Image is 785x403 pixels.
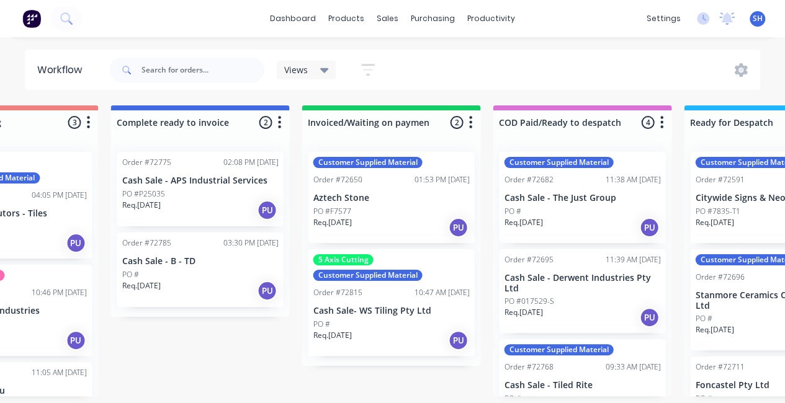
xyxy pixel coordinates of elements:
div: purchasing [405,9,461,28]
div: PU [448,218,468,237]
div: 11:39 AM [DATE] [605,254,660,265]
div: Order #7277502:08 PM [DATE]Cash Sale - APS Industrial ServicesPO #P25035Req.[DATE]PU [117,152,283,226]
p: Cash Sale - APS Industrial Services [122,175,278,186]
span: SH [753,13,763,24]
p: PO # [122,269,138,280]
p: PO #F7577 [313,206,351,217]
p: Cash Sale - Tiled Rite [504,380,660,391]
p: Req. [DATE] [122,280,160,291]
div: Customer Supplied MaterialOrder #7265001:53 PM [DATE]Aztech StonePO #F7577Req.[DATE]PU [308,152,474,243]
p: Aztech Stone [313,193,469,203]
div: Order #72815 [313,287,362,298]
div: PU [639,218,659,237]
div: 11:05 AM [DATE] [32,367,87,378]
div: Customer Supplied MaterialOrder #7268211:38 AM [DATE]Cash Sale - The Just GroupPO #Req.[DATE]PU [499,152,665,243]
p: Req. [DATE] [504,217,542,228]
div: Workflow [37,63,88,77]
div: 5 Axis CuttingCustomer Supplied MaterialOrder #7281510:47 AM [DATE]Cash Sale- WS Tiling Pty LtdPO... [308,249,474,356]
span: Views [284,63,308,76]
a: dashboard [264,9,322,28]
div: sales [370,9,405,28]
div: 10:46 PM [DATE] [32,287,87,298]
p: Cash Sale - B - TD [122,256,278,267]
div: 03:30 PM [DATE] [223,237,278,249]
div: 5 Axis Cutting [313,254,373,265]
p: Req. [DATE] [313,330,351,341]
div: PU [448,330,468,350]
div: 11:38 AM [DATE] [605,174,660,185]
p: PO #7835-T1 [695,206,740,217]
div: products [322,9,370,28]
div: Order #72682 [504,174,553,185]
div: Order #72591 [695,174,744,185]
p: PO #P25035 [122,188,164,200]
p: Cash Sale - The Just Group [504,193,660,203]
input: Search for orders... [141,58,264,82]
p: Req. [DATE] [504,307,542,318]
div: Customer Supplied Material [313,157,422,168]
div: PU [257,200,277,220]
div: Order #7278503:30 PM [DATE]Cash Sale - B - TDPO #Req.[DATE]PU [117,232,283,307]
div: productivity [461,9,521,28]
div: Customer Supplied Material [504,157,613,168]
div: Order #72775 [122,157,171,168]
div: Customer Supplied Material [504,344,613,355]
div: PU [66,233,86,253]
p: PO # [504,206,521,217]
div: Customer Supplied Material [313,270,422,281]
div: 04:05 PM [DATE] [32,190,87,201]
div: 09:33 AM [DATE] [605,361,660,373]
div: settings [640,9,687,28]
div: Order #72711 [695,361,744,373]
div: Order #72696 [695,272,744,283]
div: Order #72695 [504,254,553,265]
p: Req. [DATE] [313,217,351,228]
p: PO # [313,319,330,330]
div: 10:47 AM [DATE] [414,287,469,298]
div: Order #7269511:39 AM [DATE]Cash Sale - Derwent Industries Pty LtdPO #017529-SReq.[DATE]PU [499,249,665,334]
p: PO # [695,313,712,324]
div: PU [66,330,86,350]
p: Req. [DATE] [695,324,733,335]
p: Req. [DATE] [695,217,733,228]
p: PO #017529-S [504,296,554,307]
p: Cash Sale- WS Tiling Pty Ltd [313,306,469,316]
div: Order #72785 [122,237,171,249]
div: 01:53 PM [DATE] [414,174,469,185]
div: 02:08 PM [DATE] [223,157,278,168]
p: Req. [DATE] [122,200,160,211]
p: Cash Sale - Derwent Industries Pty Ltd [504,273,660,294]
div: Order #72650 [313,174,362,185]
div: PU [257,281,277,301]
div: PU [639,308,659,327]
div: Order #72768 [504,361,553,373]
img: Factory [22,9,41,28]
